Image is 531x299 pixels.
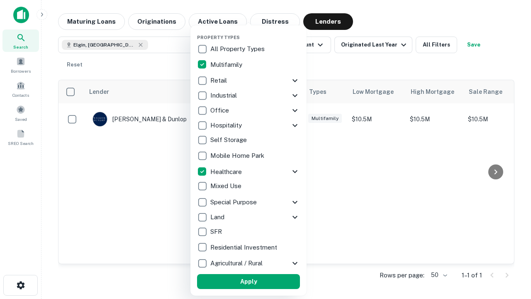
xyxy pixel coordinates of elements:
[210,44,266,54] p: All Property Types
[197,210,300,225] div: Land
[210,91,239,100] p: Industrial
[210,120,244,130] p: Hospitality
[210,227,224,237] p: SFR
[210,181,243,191] p: Mixed Use
[210,60,244,70] p: Multifamily
[210,197,258,207] p: Special Purpose
[210,151,266,161] p: Mobile Home Park
[210,258,264,268] p: Agricultural / Rural
[210,212,226,222] p: Land
[197,73,300,88] div: Retail
[197,88,300,103] div: Industrial
[490,233,531,272] iframe: Chat Widget
[197,35,240,40] span: Property Types
[197,118,300,133] div: Hospitality
[210,76,229,86] p: Retail
[210,105,231,115] p: Office
[197,195,300,210] div: Special Purpose
[197,256,300,271] div: Agricultural / Rural
[210,167,244,177] p: Healthcare
[210,243,279,252] p: Residential Investment
[210,135,248,145] p: Self Storage
[197,274,300,289] button: Apply
[197,164,300,179] div: Healthcare
[197,103,300,118] div: Office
